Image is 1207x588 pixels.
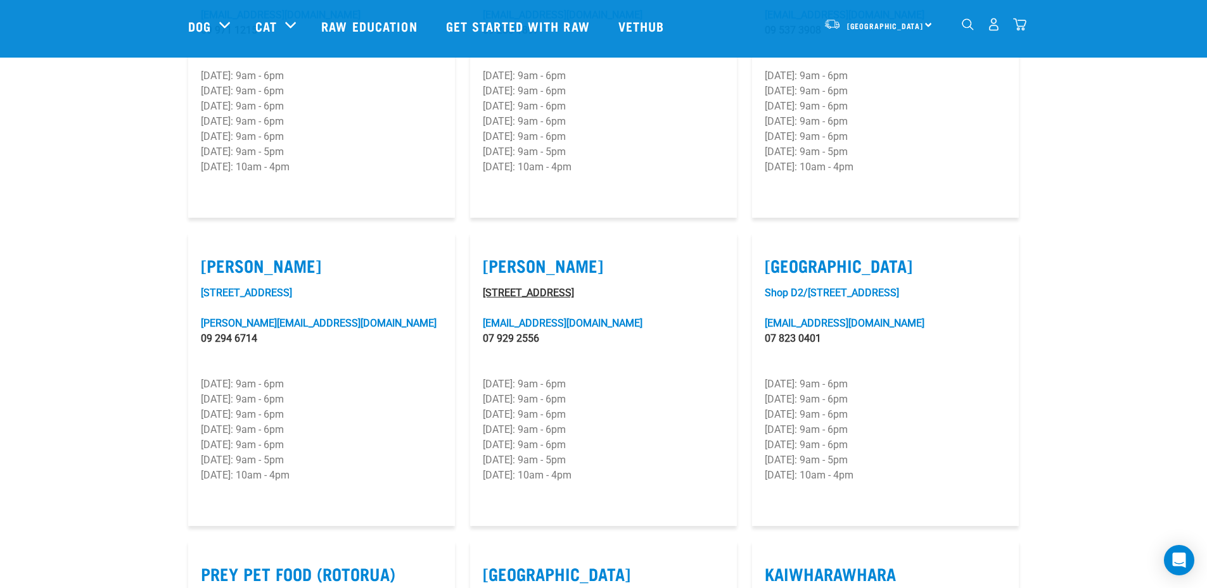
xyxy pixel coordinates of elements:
[201,317,437,329] a: [PERSON_NAME][EMAIL_ADDRESS][DOMAIN_NAME]
[765,332,821,344] a: 07 823 0401
[201,422,442,437] p: [DATE]: 9am - 6pm
[765,129,1006,144] p: [DATE]: 9am - 6pm
[765,256,1006,275] label: [GEOGRAPHIC_DATA]
[201,437,442,453] p: [DATE]: 9am - 6pm
[201,99,442,114] p: [DATE]: 9am - 6pm
[201,129,442,144] p: [DATE]: 9am - 6pm
[765,99,1006,114] p: [DATE]: 9am - 6pm
[483,407,724,422] p: [DATE]: 9am - 6pm
[201,332,257,344] a: 09 294 6714
[201,377,442,392] p: [DATE]: 9am - 6pm
[987,18,1000,31] img: user.png
[309,1,433,51] a: Raw Education
[824,18,841,30] img: van-moving.png
[255,16,277,35] a: Cat
[483,99,724,114] p: [DATE]: 9am - 6pm
[483,453,724,468] p: [DATE]: 9am - 5pm
[483,564,724,584] label: [GEOGRAPHIC_DATA]
[847,23,924,28] span: [GEOGRAPHIC_DATA]
[483,392,724,407] p: [DATE]: 9am - 6pm
[433,1,606,51] a: Get started with Raw
[765,144,1006,160] p: [DATE]: 9am - 5pm
[765,160,1006,175] p: [DATE]: 10am - 4pm
[765,392,1006,407] p: [DATE]: 9am - 6pm
[201,68,442,84] p: [DATE]: 9am - 6pm
[765,468,1006,483] p: [DATE]: 10am - 4pm
[765,317,924,329] a: [EMAIL_ADDRESS][DOMAIN_NAME]
[188,16,211,35] a: Dog
[765,377,1006,392] p: [DATE]: 9am - 6pm
[201,392,442,407] p: [DATE]: 9am - 6pm
[201,84,442,99] p: [DATE]: 9am - 6pm
[201,287,292,299] a: [STREET_ADDRESS]
[483,437,724,453] p: [DATE]: 9am - 6pm
[765,407,1006,422] p: [DATE]: 9am - 6pm
[483,84,724,99] p: [DATE]: 9am - 6pm
[765,84,1006,99] p: [DATE]: 9am - 6pm
[1013,18,1026,31] img: home-icon@2x.png
[201,144,442,160] p: [DATE]: 9am - 5pm
[483,160,724,175] p: [DATE]: 10am - 4pm
[765,287,899,299] a: Shop D2/[STREET_ADDRESS]
[1164,545,1194,575] div: Open Intercom Messenger
[483,332,539,344] a: 07 929 2556
[765,453,1006,468] p: [DATE]: 9am - 5pm
[483,468,724,483] p: [DATE]: 10am - 4pm
[483,68,724,84] p: [DATE]: 9am - 6pm
[483,144,724,160] p: [DATE]: 9am - 5pm
[483,114,724,129] p: [DATE]: 9am - 6pm
[201,160,442,175] p: [DATE]: 10am - 4pm
[483,287,574,299] a: [STREET_ADDRESS]
[483,129,724,144] p: [DATE]: 9am - 6pm
[962,18,974,30] img: home-icon-1@2x.png
[201,453,442,468] p: [DATE]: 9am - 5pm
[201,256,442,275] label: [PERSON_NAME]
[765,437,1006,453] p: [DATE]: 9am - 6pm
[765,422,1006,437] p: [DATE]: 9am - 6pm
[201,407,442,422] p: [DATE]: 9am - 6pm
[483,317,642,329] a: [EMAIL_ADDRESS][DOMAIN_NAME]
[201,468,442,483] p: [DATE]: 10am - 4pm
[765,114,1006,129] p: [DATE]: 9am - 6pm
[765,564,1006,584] label: Kaiwharawhara
[483,422,724,437] p: [DATE]: 9am - 6pm
[483,256,724,275] label: [PERSON_NAME]
[201,564,442,584] label: Prey Pet Food (Rotorua)
[606,1,680,51] a: Vethub
[483,377,724,392] p: [DATE]: 9am - 6pm
[765,68,1006,84] p: [DATE]: 9am - 6pm
[201,114,442,129] p: [DATE]: 9am - 6pm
